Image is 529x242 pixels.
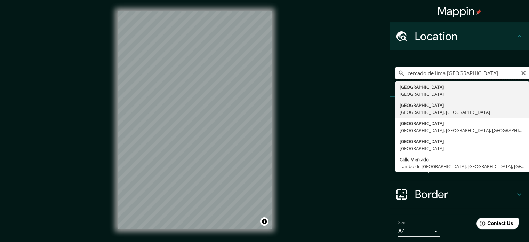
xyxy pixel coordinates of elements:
[400,91,525,97] div: [GEOGRAPHIC_DATA]
[415,187,515,201] h4: Border
[415,159,515,173] h4: Layout
[400,145,525,152] div: [GEOGRAPHIC_DATA]
[118,11,272,229] canvas: Map
[521,69,526,76] button: Clear
[400,109,525,116] div: [GEOGRAPHIC_DATA], [GEOGRAPHIC_DATA]
[400,84,525,91] div: [GEOGRAPHIC_DATA]
[415,29,515,43] h4: Location
[400,127,525,134] div: [GEOGRAPHIC_DATA], [GEOGRAPHIC_DATA], [GEOGRAPHIC_DATA]
[400,120,525,127] div: [GEOGRAPHIC_DATA]
[390,97,529,125] div: Pins
[476,9,481,15] img: pin-icon.png
[390,22,529,50] div: Location
[390,180,529,208] div: Border
[395,67,529,79] input: Pick your city or area
[260,217,268,226] button: Toggle attribution
[400,138,525,145] div: [GEOGRAPHIC_DATA]
[390,125,529,153] div: Style
[467,215,521,234] iframe: Help widget launcher
[438,4,482,18] h4: Mappin
[400,156,525,163] div: Calle Mercado
[400,102,525,109] div: [GEOGRAPHIC_DATA]
[398,226,440,237] div: A4
[398,220,406,226] label: Size
[400,163,525,170] div: Tambo de [GEOGRAPHIC_DATA], [GEOGRAPHIC_DATA], [GEOGRAPHIC_DATA]
[390,153,529,180] div: Layout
